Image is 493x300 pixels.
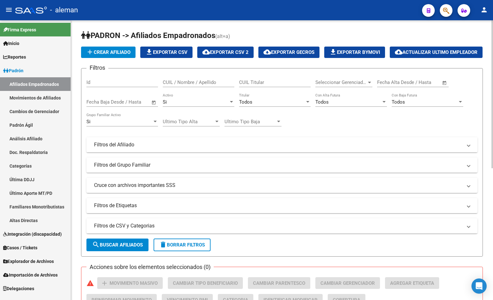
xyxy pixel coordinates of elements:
[86,198,477,213] mat-expansion-panel-header: Filtros de Etiquetas
[471,278,487,294] div: Open Intercom Messenger
[50,3,78,17] span: - aleman
[3,26,36,33] span: Firma Express
[202,48,210,56] mat-icon: cloud_download
[86,48,94,56] mat-icon: add
[395,49,477,55] span: Actualizar ultimo Empleador
[3,54,26,61] span: Reportes
[239,99,252,105] span: Todos
[3,40,19,47] span: Inicio
[3,231,62,238] span: Integración (discapacidad)
[390,280,434,286] span: Agregar Etiqueta
[3,67,23,74] span: Padrón
[315,99,329,105] span: Todos
[168,277,243,289] button: Cambiar Tipo Beneficiario
[86,263,214,271] h3: Acciones sobre los elementos seleccionados (0)
[101,279,108,287] mat-icon: add
[392,99,405,105] span: Todos
[390,47,483,58] button: Actualizar ultimo Empleador
[81,31,215,40] span: PADRON -> Afiliados Empadronados
[320,280,375,286] span: Cambiar Gerenciador
[86,99,112,105] input: Fecha inicio
[324,47,385,58] button: Exportar Bymovi
[315,277,380,289] button: Cambiar Gerenciador
[118,99,149,105] input: Fecha fin
[92,241,100,248] mat-icon: search
[159,241,167,248] mat-icon: delete
[215,33,230,39] span: (alt+a)
[202,49,249,55] span: Exportar CSV 2
[145,49,187,55] span: Exportar CSV
[150,99,158,106] button: Open calendar
[94,141,462,148] mat-panel-title: Filtros del Afiliado
[315,80,367,85] span: Seleccionar Gerenciador
[3,258,54,265] span: Explorador de Archivos
[97,277,163,289] button: Movimiento Masivo
[3,271,58,278] span: Importación de Archivos
[258,47,319,58] button: Exportar GECROS
[94,202,462,209] mat-panel-title: Filtros de Etiquetas
[81,47,136,58] button: Crear Afiliado
[395,48,402,56] mat-icon: cloud_download
[248,277,310,289] button: Cambiar Parentesco
[329,48,337,56] mat-icon: file_download
[154,239,211,251] button: Borrar Filtros
[253,280,305,286] span: Cambiar Parentesco
[263,49,314,55] span: Exportar GECROS
[441,79,448,86] button: Open calendar
[86,178,477,193] mat-expansion-panel-header: Cruce con archivos importantes SSS
[159,242,205,248] span: Borrar Filtros
[94,222,462,229] mat-panel-title: Filtros de CSV y Categorias
[140,47,193,58] button: Exportar CSV
[86,239,149,251] button: Buscar Afiliados
[173,280,238,286] span: Cambiar Tipo Beneficiario
[86,157,477,173] mat-expansion-panel-header: Filtros del Grupo Familiar
[263,48,271,56] mat-icon: cloud_download
[3,244,37,251] span: Casos / Tickets
[5,6,13,14] mat-icon: menu
[94,162,462,169] mat-panel-title: Filtros del Grupo Familiar
[408,80,439,85] input: Fecha fin
[329,49,380,55] span: Exportar Bymovi
[86,279,94,287] mat-icon: warning
[92,242,143,248] span: Buscar Afiliados
[110,280,158,286] span: Movimiento Masivo
[224,119,276,124] span: Ultimo Tipo Baja
[3,285,34,292] span: Delegaciones
[94,182,462,189] mat-panel-title: Cruce con archivos importantes SSS
[197,47,254,58] button: Exportar CSV 2
[86,137,477,152] mat-expansion-panel-header: Filtros del Afiliado
[163,99,167,105] span: Si
[145,48,153,56] mat-icon: file_download
[86,49,130,55] span: Crear Afiliado
[385,277,439,289] button: Agregar Etiqueta
[86,218,477,233] mat-expansion-panel-header: Filtros de CSV y Categorias
[86,63,108,72] h3: Filtros
[163,119,214,124] span: Ultimo Tipo Alta
[377,80,403,85] input: Fecha inicio
[86,119,91,124] span: Si
[480,6,488,14] mat-icon: person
